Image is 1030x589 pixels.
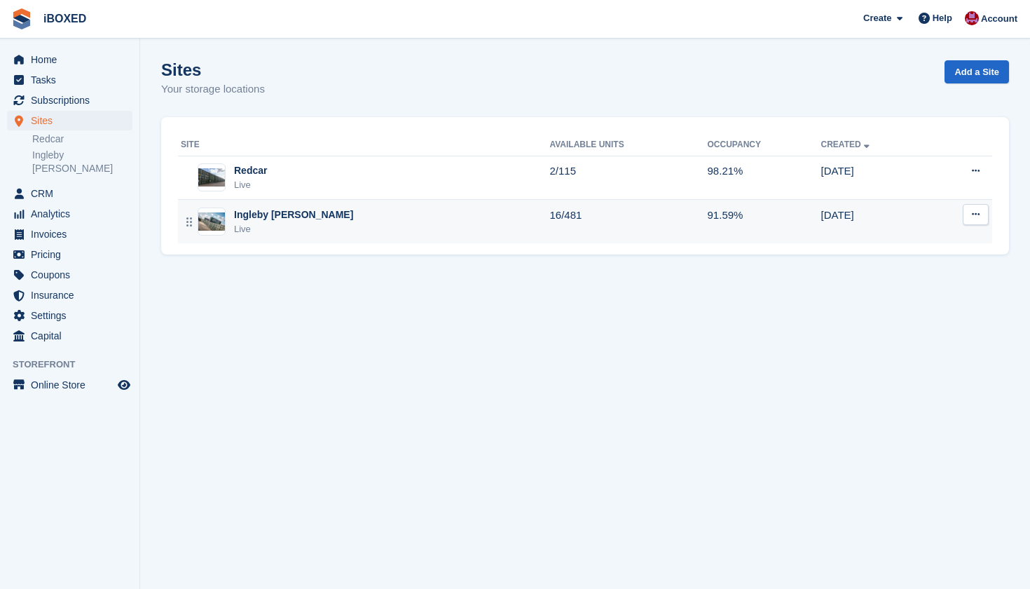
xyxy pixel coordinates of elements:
[198,168,225,187] img: Image of Redcar site
[863,11,891,25] span: Create
[7,306,132,325] a: menu
[7,90,132,110] a: menu
[549,156,707,200] td: 2/115
[708,200,821,243] td: 91.59%
[821,140,872,149] a: Created
[116,377,132,393] a: Preview store
[198,212,225,231] img: Image of Ingleby Barwick site
[821,156,930,200] td: [DATE]
[7,70,132,90] a: menu
[31,50,115,69] span: Home
[7,285,132,305] a: menu
[965,11,979,25] img: Amanda Forder
[178,134,549,156] th: Site
[234,208,353,222] div: Ingleby [PERSON_NAME]
[7,204,132,224] a: menu
[31,375,115,395] span: Online Store
[31,326,115,346] span: Capital
[161,60,265,79] h1: Sites
[708,134,821,156] th: Occupancy
[31,245,115,264] span: Pricing
[708,156,821,200] td: 98.21%
[7,111,132,130] a: menu
[7,184,132,203] a: menu
[11,8,32,29] img: stora-icon-8386f47178a22dfd0bd8f6a31ec36ba5ce8667c1dd55bd0f319d3a0aa187defe.svg
[7,265,132,285] a: menu
[13,358,139,372] span: Storefront
[234,163,267,178] div: Redcar
[7,326,132,346] a: menu
[981,12,1017,26] span: Account
[7,224,132,244] a: menu
[7,245,132,264] a: menu
[31,70,115,90] span: Tasks
[31,204,115,224] span: Analytics
[945,60,1009,83] a: Add a Site
[821,200,930,243] td: [DATE]
[31,265,115,285] span: Coupons
[32,133,132,146] a: Redcar
[31,224,115,244] span: Invoices
[933,11,952,25] span: Help
[161,81,265,97] p: Your storage locations
[31,90,115,110] span: Subscriptions
[7,50,132,69] a: menu
[7,375,132,395] a: menu
[549,134,707,156] th: Available Units
[31,111,115,130] span: Sites
[549,200,707,243] td: 16/481
[31,306,115,325] span: Settings
[234,178,267,192] div: Live
[38,7,92,30] a: iBOXED
[31,285,115,305] span: Insurance
[31,184,115,203] span: CRM
[234,222,353,236] div: Live
[32,149,132,175] a: Ingleby [PERSON_NAME]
